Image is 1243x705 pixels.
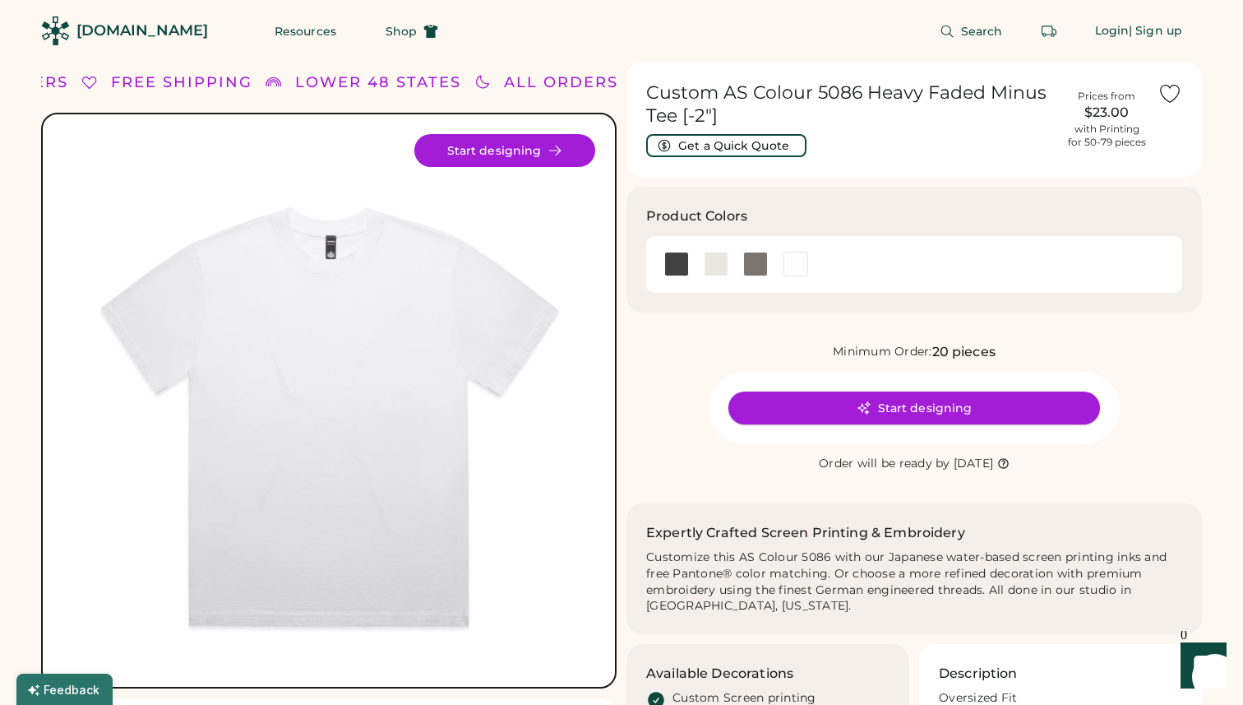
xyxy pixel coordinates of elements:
div: Prices from [1078,90,1135,103]
img: AS Colour 5086 Product Image [62,134,595,667]
div: LOWER 48 STATES [295,72,461,94]
button: Search [920,15,1023,48]
button: Shop [366,15,458,48]
div: $23.00 [1065,103,1148,123]
h3: Description [939,664,1018,684]
iframe: Front Chat [1165,631,1236,702]
span: Search [961,26,1003,37]
span: Shop [386,26,417,37]
div: 20 pieces [932,342,996,362]
div: Login [1095,23,1130,39]
div: [DOMAIN_NAME] [76,21,208,41]
div: Order will be ready by [819,456,950,472]
img: Rendered Logo - Screens [41,16,70,45]
button: Retrieve an order [1033,15,1065,48]
div: [DATE] [954,456,994,472]
h3: Product Colors [646,206,747,226]
div: FREE SHIPPING [111,72,252,94]
div: | Sign up [1129,23,1182,39]
button: Resources [255,15,356,48]
button: Start designing [728,392,1100,424]
div: Minimum Order: [833,344,932,360]
button: Get a Quick Quote [646,134,806,157]
div: ALL ORDERS [504,72,618,94]
h1: Custom AS Colour 5086 Heavy Faded Minus Tee [-2"] [646,81,1056,128]
div: with Printing for 50-79 pieces [1068,123,1146,149]
div: 5086 Style Image [62,134,595,667]
h3: Available Decorations [646,664,793,684]
div: Customize this AS Colour 5086 with our Japanese water-based screen printing inks and free Pantone... [646,550,1182,615]
h2: Expertly Crafted Screen Printing & Embroidery [646,523,965,543]
button: Start designing [414,134,595,167]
